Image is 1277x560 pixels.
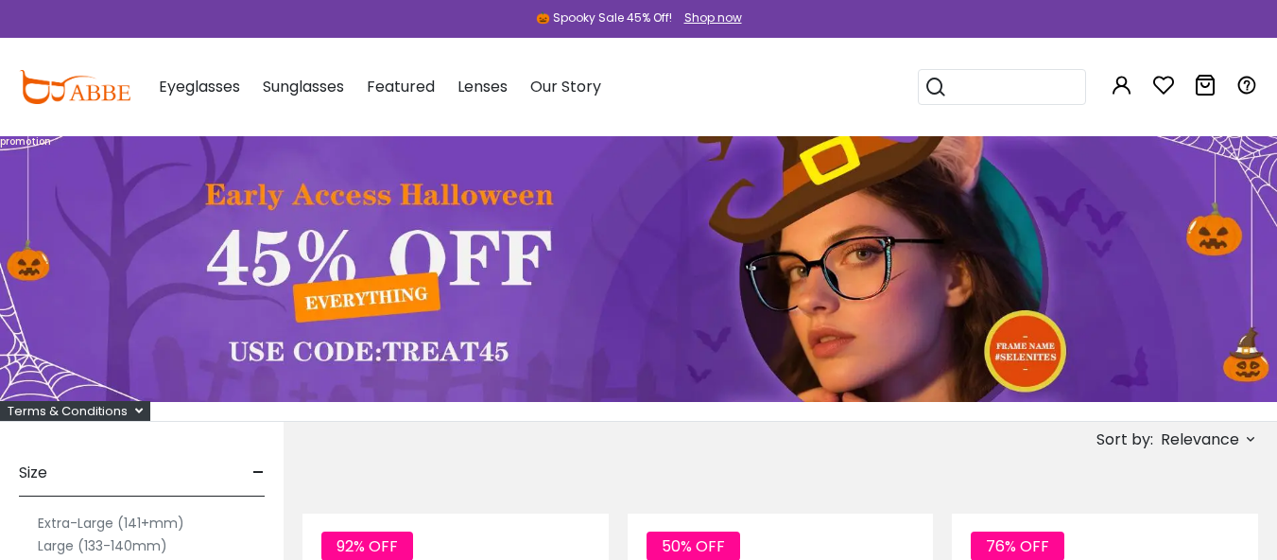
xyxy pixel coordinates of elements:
[675,9,742,26] a: Shop now
[263,76,344,97] span: Sunglasses
[457,76,508,97] span: Lenses
[1096,429,1153,450] span: Sort by:
[530,76,601,97] span: Our Story
[536,9,672,26] div: 🎃 Spooky Sale 45% Off!
[252,450,265,496] span: -
[367,76,435,97] span: Featured
[1161,423,1239,457] span: Relevance
[684,9,742,26] div: Shop now
[38,534,167,557] label: Large (133-140mm)
[19,450,47,496] span: Size
[38,512,184,534] label: Extra-Large (141+mm)
[159,76,240,97] span: Eyeglasses
[19,70,130,104] img: abbeglasses.com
